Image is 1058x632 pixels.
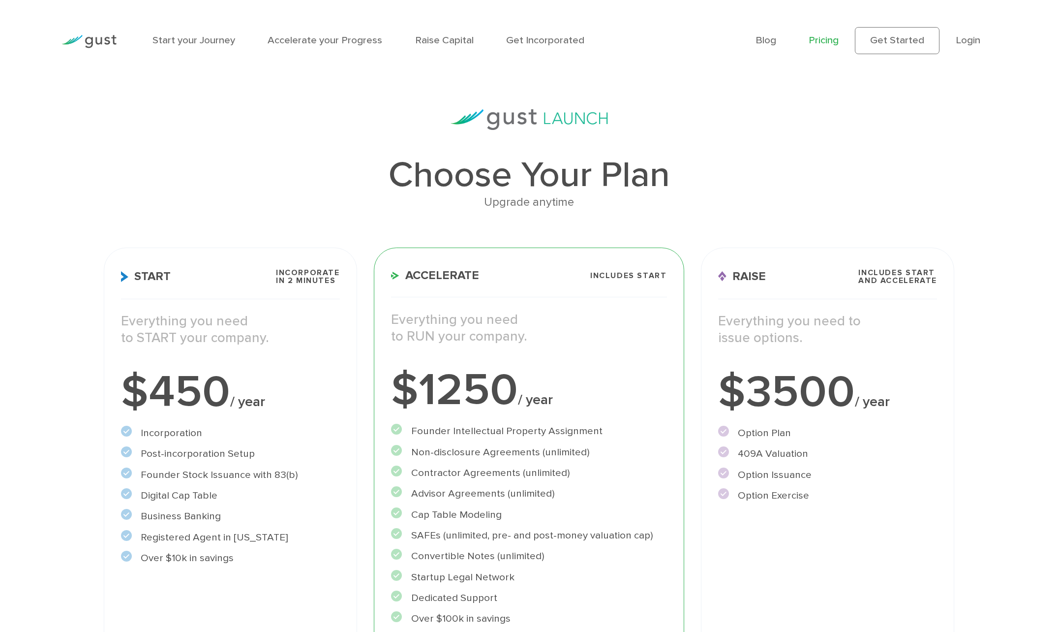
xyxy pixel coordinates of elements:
li: Business Banking [121,509,339,524]
div: $1250 [391,368,666,413]
li: Founder Stock Issuance with 83(b) [121,468,339,483]
img: Accelerate Icon [391,272,399,280]
li: Convertible Notes (unlimited) [391,549,666,564]
li: Dedicated Support [391,591,666,606]
span: Incorporate in 2 Minutes [276,269,340,284]
div: Upgrade anytime [104,193,955,212]
li: Cap Table Modeling [391,507,666,523]
a: Get Incorporated [506,34,584,46]
img: Raise Icon [718,271,726,282]
li: Founder Intellectual Property Assignment [391,424,666,439]
h1: Choose Your Plan [104,157,955,193]
a: Pricing [809,34,839,46]
div: $450 [121,370,339,415]
li: Option Plan [718,426,937,441]
span: / year [230,393,265,410]
li: Over $100k in savings [391,611,666,627]
span: Includes START and ACCELERATE [858,269,937,284]
li: 409A Valuation [718,446,937,462]
span: Accelerate [391,270,479,282]
span: / year [855,393,890,410]
span: Raise [718,271,765,283]
li: Startup Legal Network [391,570,666,585]
li: Post-incorporation Setup [121,446,339,462]
span: / year [518,391,553,408]
a: Get Started [855,27,939,54]
img: Gust Logo [61,35,117,48]
a: Login [956,34,980,46]
p: Everything you need to START your company. [121,313,339,347]
li: Contractor Agreements (unlimited) [391,466,666,481]
img: Start Icon X2 [121,271,128,282]
p: Everything you need to RUN your company. [391,312,666,346]
li: SAFEs (unlimited, pre- and post-money valuation cap) [391,528,666,543]
li: Digital Cap Table [121,488,339,504]
a: Raise Capital [415,34,474,46]
a: Start your Journey [152,34,235,46]
div: $3500 [718,370,937,415]
a: Accelerate your Progress [268,34,382,46]
li: Over $10k in savings [121,551,339,566]
li: Non-disclosure Agreements (unlimited) [391,445,666,460]
li: Incorporation [121,426,339,441]
li: Option Issuance [718,468,937,483]
li: Advisor Agreements (unlimited) [391,486,666,502]
span: Includes START [590,272,666,280]
p: Everything you need to issue options. [718,313,937,347]
span: Start [121,271,170,283]
img: gust-launch-logos.svg [451,109,608,130]
a: Blog [756,34,776,46]
li: Registered Agent in [US_STATE] [121,530,339,545]
li: Option Exercise [718,488,937,504]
